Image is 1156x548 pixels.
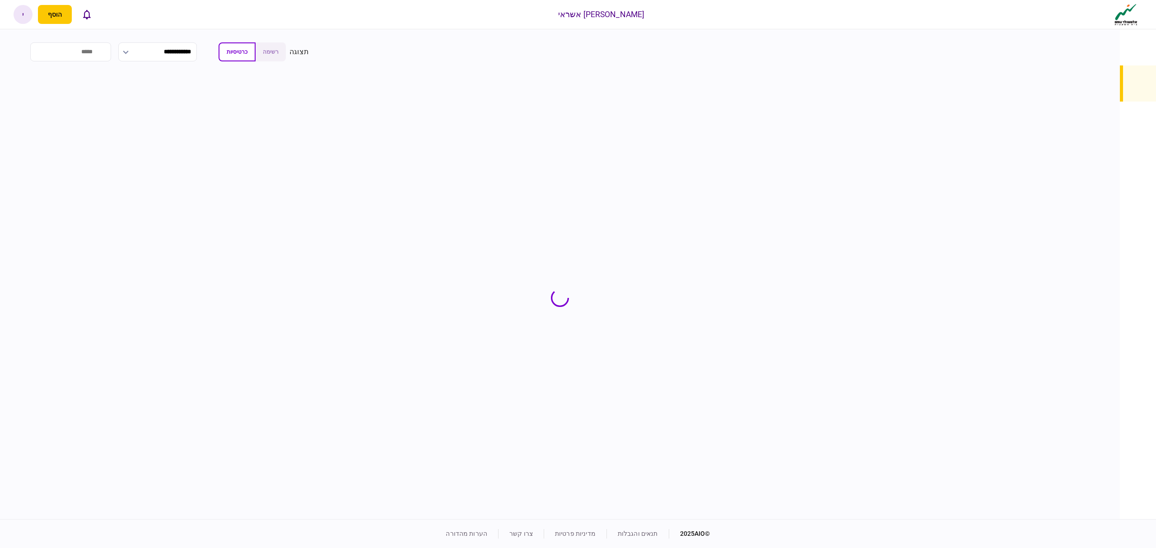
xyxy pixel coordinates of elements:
span: כרטיסיות [227,49,247,55]
button: פתח רשימת התראות [77,5,96,24]
button: רשימה [256,42,286,61]
div: [PERSON_NAME] אשראי [558,9,645,20]
a: מדיניות פרטיות [555,530,596,537]
img: client company logo [1113,3,1139,26]
button: פתח תפריט להוספת לקוח [38,5,72,24]
button: כרטיסיות [219,42,256,61]
button: י [14,5,33,24]
a: הערות מהדורה [446,530,487,537]
a: צרו קשר [509,530,533,537]
div: תצוגה [289,46,309,57]
a: תנאים והגבלות [618,530,658,537]
div: © 2025 AIO [669,529,710,539]
span: רשימה [263,49,279,55]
